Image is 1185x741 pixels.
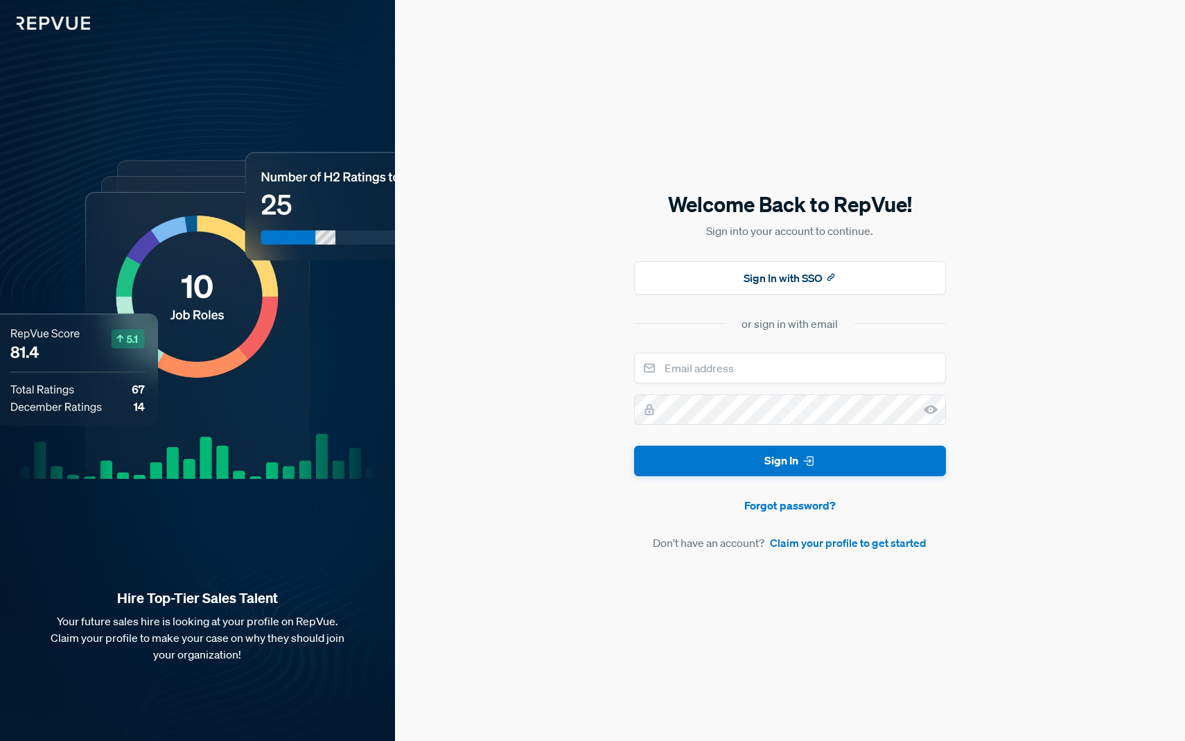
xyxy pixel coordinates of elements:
[634,497,946,514] a: Forgot password?
[634,223,946,239] p: Sign into your account to continue.
[634,446,946,477] button: Sign In
[634,534,946,551] article: Don't have an account?
[22,589,373,607] strong: Hire Top-Tier Sales Talent
[22,613,373,663] p: Your future sales hire is looking at your profile on RepVue. Claim your profile to make your case...
[634,353,946,383] input: Email address
[634,190,946,219] h5: Welcome Back to RepVue!
[770,534,927,551] a: Claim your profile to get started
[741,315,838,332] div: or sign in with email
[634,261,946,295] button: Sign In with SSO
